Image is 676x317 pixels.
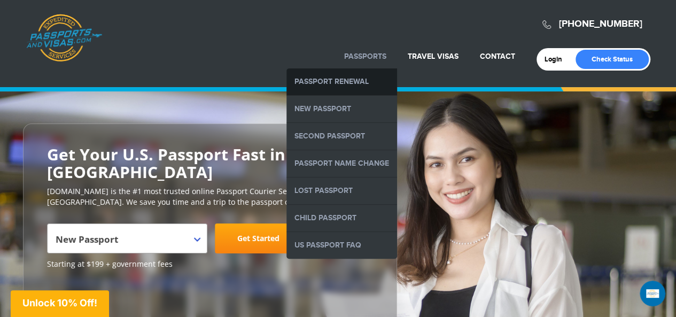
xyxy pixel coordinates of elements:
[26,14,102,62] a: Passports & [DOMAIN_NAME]
[286,205,397,231] a: Child Passport
[286,96,397,122] a: New Passport
[11,290,109,317] div: Unlock 10% Off!
[286,150,397,177] a: Passport Name Change
[47,223,207,253] span: New Passport
[559,18,642,30] a: [PHONE_NUMBER]
[286,68,397,95] a: Passport Renewal
[215,223,302,253] a: Get Started
[286,232,397,259] a: US Passport FAQ
[22,297,97,308] span: Unlock 10% Off!
[56,228,196,258] span: New Passport
[545,55,570,64] a: Login
[47,259,373,269] span: Starting at $199 + government fees
[408,52,459,61] a: Travel Visas
[286,123,397,150] a: Second Passport
[286,177,397,204] a: Lost Passport
[576,50,649,69] a: Check Status
[47,145,373,181] h2: Get Your U.S. Passport Fast in [GEOGRAPHIC_DATA]
[47,186,373,207] p: [DOMAIN_NAME] is the #1 most trusted online Passport Courier Service in [GEOGRAPHIC_DATA]. We sav...
[344,52,386,61] a: Passports
[640,281,665,306] iframe: Intercom live chat
[480,52,515,61] a: Contact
